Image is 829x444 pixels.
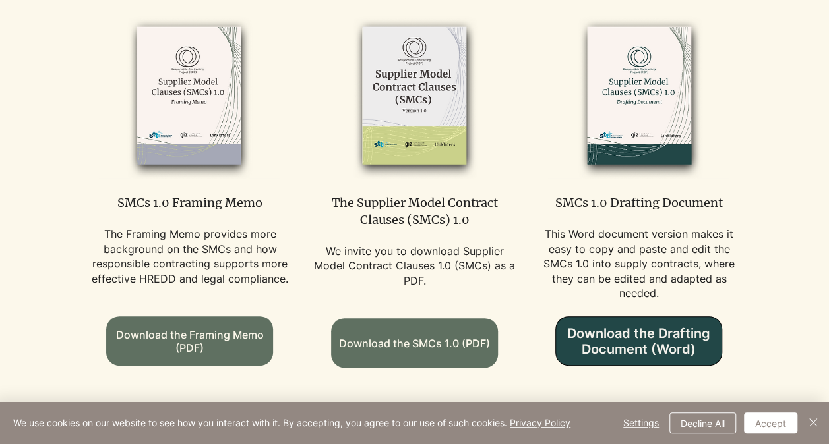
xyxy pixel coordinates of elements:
[805,414,821,430] img: Close
[548,14,729,179] img: smcs_drafting_doc_edited.png
[744,412,797,433] button: Accept
[555,316,722,366] a: Download the Drafting Document (Word)
[116,328,264,354] span: Download the Framing Memo (PDF)
[623,413,659,433] span: Settings
[310,244,518,288] p: We invite you to download Supplier Model Contract Clauses 1.0 (SMCs) as a PDF.
[331,318,498,368] a: Download the SMCs 1.0 (PDF)
[339,337,490,350] span: Download the SMCs 1.0 (PDF)
[535,227,743,300] p: This Word document version makes it easy to copy and paste and edit the SMCs 1.0 into supply cont...
[535,194,743,211] p: SMCs 1.0 Drafting Document
[669,412,736,433] button: Decline All
[106,316,273,366] a: Download the Framing Memo (PDF)
[324,14,505,179] img: smcs_1_edited.png
[86,194,294,211] p: SMCs 1.0 Framing Memo
[510,417,570,428] a: Privacy Policy
[310,194,518,227] p: The Supplier Model Contract Clauses (SMCs) 1.0
[99,14,280,179] img: SMCS_framing-memo_edited.png
[805,412,821,433] button: Close
[13,417,570,429] span: We use cookies on our website to see how you interact with it. By accepting, you agree to our use...
[556,325,722,357] span: Download the Drafting Document (Word)
[86,227,294,286] p: The Framing Memo provides more background on the SMCs and how responsible contracting supports mo...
